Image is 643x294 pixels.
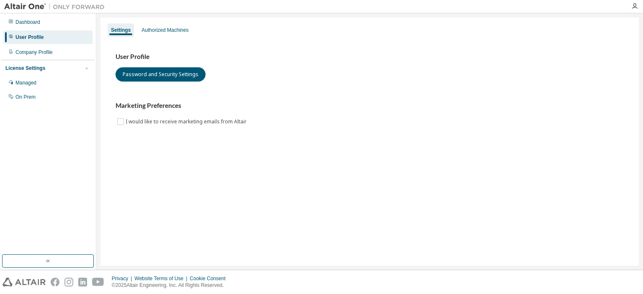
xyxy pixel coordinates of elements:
[190,275,230,282] div: Cookie Consent
[5,65,45,72] div: License Settings
[126,117,248,127] label: I would like to receive marketing emails from Altair
[3,278,46,286] img: altair_logo.svg
[64,278,73,286] img: instagram.svg
[112,275,134,282] div: Privacy
[92,278,104,286] img: youtube.svg
[116,67,206,82] button: Password and Security Settings
[111,27,131,33] div: Settings
[78,278,87,286] img: linkedin.svg
[15,79,36,86] div: Managed
[15,94,36,100] div: On Prem
[116,102,624,110] h3: Marketing Preferences
[4,3,109,11] img: Altair One
[51,278,59,286] img: facebook.svg
[134,275,190,282] div: Website Terms of Use
[15,49,53,56] div: Company Profile
[15,34,44,41] div: User Profile
[141,27,188,33] div: Authorized Machines
[112,282,231,289] p: © 2025 Altair Engineering, Inc. All Rights Reserved.
[116,53,624,61] h3: User Profile
[15,19,40,26] div: Dashboard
